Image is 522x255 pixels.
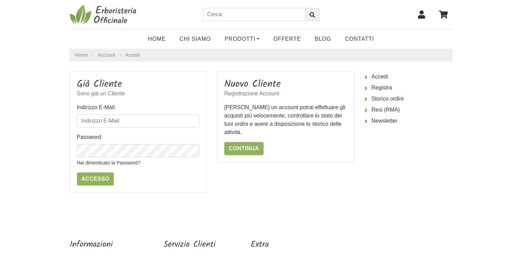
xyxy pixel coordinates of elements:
[77,172,114,186] input: Accesso
[77,160,140,166] a: Hai dimenticato la Password?
[224,78,347,90] h3: Nuovo Cliente
[365,82,453,93] a: Registra
[164,240,216,250] h5: Servizio Clienti
[365,93,453,104] a: Storico ordini
[308,32,338,46] a: Blog
[77,133,103,141] label: Password:
[365,104,453,115] a: Resi (RMA)
[173,32,218,46] a: Chi Siamo
[338,32,381,46] a: Contatti
[77,89,200,98] p: Sono già un Cliente
[224,142,264,155] a: Continua
[98,51,116,59] a: Account
[77,103,116,112] label: Indirizzo E-Mail:
[70,4,139,25] img: Erboristeria Officinale
[218,32,266,46] a: Prodotti
[251,240,296,250] h5: Extra
[141,32,173,46] a: Home
[77,114,200,127] input: Indirizzo E-Mail:
[125,52,140,58] a: Accedi
[70,240,128,250] h5: Informazioni
[365,71,453,82] a: Accedi
[203,8,305,21] input: Cerca
[224,103,347,136] p: [PERSON_NAME] un account potrai effettuare gli acquisti più velocemente, controllare lo stato dei...
[365,115,453,126] a: Newsletter
[75,51,88,59] a: Home
[77,78,200,90] h3: Già Cliente
[266,32,308,46] a: OFFERTE
[224,89,347,98] p: Registrazione Account
[70,49,453,62] nav: breadcrumb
